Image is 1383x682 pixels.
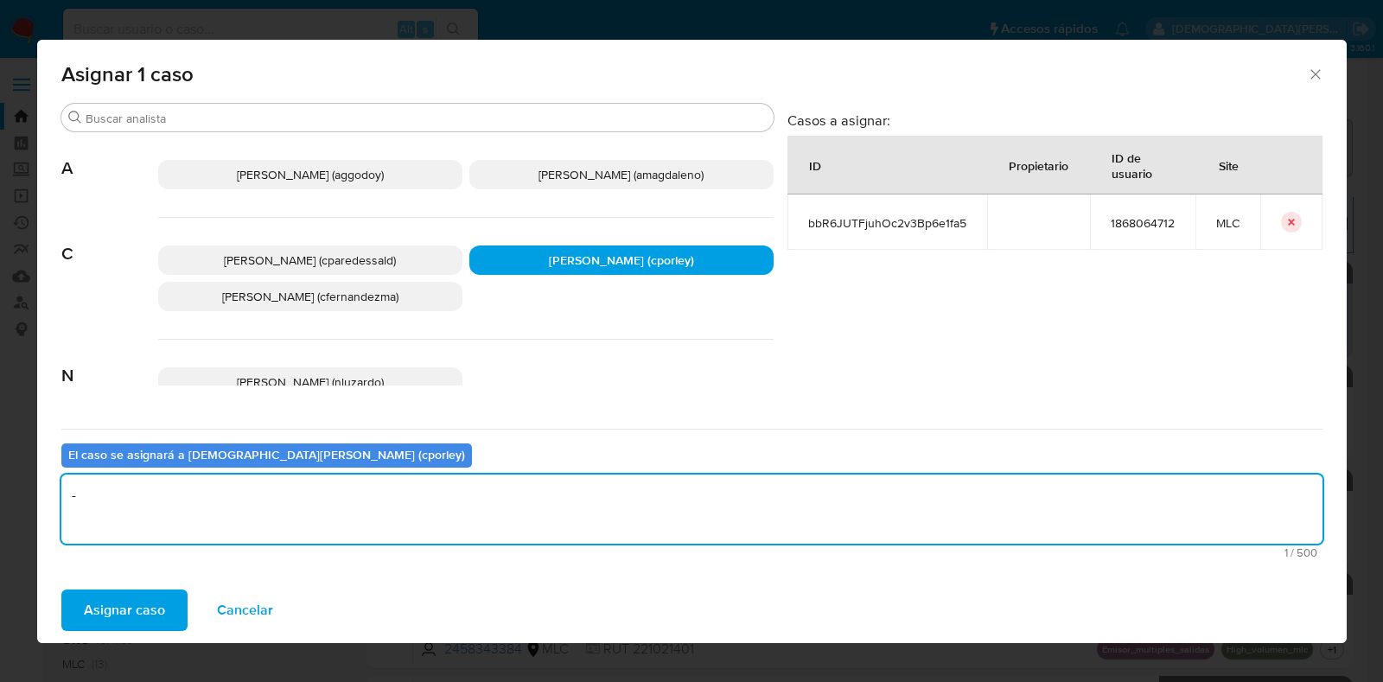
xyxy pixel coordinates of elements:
span: [PERSON_NAME] (cfernandezma) [222,288,398,305]
h3: Casos a asignar: [787,112,1322,129]
button: Asignar caso [61,590,188,631]
div: [PERSON_NAME] (aggodoy) [158,160,462,189]
div: ID de usuario [1091,137,1195,194]
div: Site [1198,144,1259,186]
textarea: - [61,475,1322,544]
span: [PERSON_NAME] (cporley) [549,252,694,269]
span: [PERSON_NAME] (amagdaleno) [539,166,704,183]
div: [PERSON_NAME] (cparedessald) [158,245,462,275]
div: ID [788,144,842,186]
span: bbR6JUTFjuhOc2v3Bp6e1fa5 [808,215,966,231]
button: Cancelar [194,590,296,631]
span: [PERSON_NAME] (aggodoy) [237,166,384,183]
span: Asignar 1 caso [61,64,1308,85]
div: [PERSON_NAME] (nluzardo) [158,367,462,397]
span: Cancelar [217,591,273,629]
span: Máximo 500 caracteres [67,547,1317,558]
span: A [61,132,158,179]
span: C [61,218,158,265]
div: [PERSON_NAME] (cporley) [469,245,774,275]
div: Propietario [988,144,1089,186]
div: assign-modal [37,40,1347,643]
div: [PERSON_NAME] (amagdaleno) [469,160,774,189]
b: El caso se asignará a [DEMOGRAPHIC_DATA][PERSON_NAME] (cporley) [68,446,465,463]
span: [PERSON_NAME] (cparedessald) [224,252,396,269]
span: MLC [1216,215,1240,231]
span: Asignar caso [84,591,165,629]
span: N [61,340,158,386]
div: [PERSON_NAME] (cfernandezma) [158,282,462,311]
span: 1868064712 [1111,215,1175,231]
button: icon-button [1281,212,1302,233]
button: Buscar [68,111,82,124]
span: [PERSON_NAME] (nluzardo) [237,373,384,391]
button: Cerrar ventana [1307,66,1322,81]
input: Buscar analista [86,111,767,126]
